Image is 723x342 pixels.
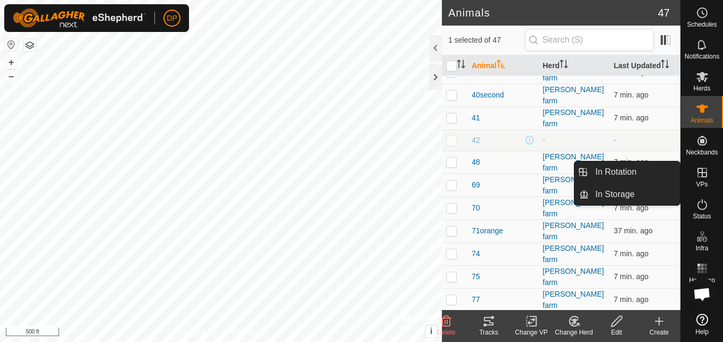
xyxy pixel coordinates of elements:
[543,151,605,174] div: [PERSON_NAME] farm
[610,55,680,76] th: Last Updated
[614,249,648,258] span: Oct 1, 2025, 6:38 PM
[685,53,719,60] span: Notifications
[467,328,510,337] div: Tracks
[543,84,605,107] div: [PERSON_NAME] farm
[472,157,480,168] span: 48
[696,181,708,188] span: VPs
[614,91,648,99] span: Oct 1, 2025, 6:38 PM
[614,226,653,235] span: Oct 1, 2025, 6:08 PM
[543,220,605,242] div: [PERSON_NAME] farm
[689,277,715,283] span: Heatmap
[686,278,718,310] div: Open chat
[543,289,605,311] div: [PERSON_NAME] farm
[472,180,480,191] span: 69
[457,61,465,70] p-sorticon: Activate to sort
[510,328,553,337] div: Change VP
[538,55,609,76] th: Herd
[525,29,654,51] input: Search (S)
[472,135,480,146] span: 42
[686,149,718,156] span: Neckbands
[614,158,648,166] span: Oct 1, 2025, 6:38 PM
[681,310,723,339] a: Help
[472,294,480,305] span: 77
[693,213,711,219] span: Status
[425,325,437,337] button: i
[5,70,18,83] button: –
[614,113,648,122] span: Oct 1, 2025, 6:38 PM
[691,117,713,124] span: Animals
[614,295,648,304] span: Oct 1, 2025, 6:38 PM
[693,85,710,92] span: Herds
[614,203,648,212] span: Oct 1, 2025, 6:38 PM
[589,161,680,183] a: In Rotation
[695,329,709,335] span: Help
[687,21,717,28] span: Schedules
[232,328,263,338] a: Contact Us
[543,135,605,146] div: -
[589,184,680,205] a: In Storage
[695,245,708,251] span: Infra
[614,136,617,144] span: -
[448,35,525,46] span: 1 selected of 47
[472,271,480,282] span: 75
[595,166,636,178] span: In Rotation
[430,327,432,336] span: i
[5,56,18,69] button: +
[472,112,480,124] span: 41
[543,107,605,129] div: [PERSON_NAME] farm
[23,39,36,52] button: Map Layers
[574,184,680,205] li: In Storage
[661,61,669,70] p-sorticon: Activate to sort
[437,329,456,336] span: Delete
[179,328,219,338] a: Privacy Policy
[638,328,680,337] div: Create
[5,38,18,51] button: Reset Map
[472,202,480,214] span: 70
[658,5,670,21] span: 47
[467,55,538,76] th: Animal
[614,272,648,281] span: Oct 1, 2025, 6:38 PM
[595,188,635,201] span: In Storage
[472,89,504,101] span: 40second
[543,197,605,219] div: [PERSON_NAME] farm
[543,174,605,197] div: [PERSON_NAME] farm
[497,61,505,70] p-sorticon: Activate to sort
[553,328,595,337] div: Change Herd
[543,266,605,288] div: [PERSON_NAME] farm
[13,9,146,28] img: Gallagher Logo
[543,243,605,265] div: [PERSON_NAME] farm
[560,61,568,70] p-sorticon: Activate to sort
[448,6,658,19] h2: Animals
[472,225,503,237] span: 71orange
[167,13,177,24] span: DP
[574,161,680,183] li: In Rotation
[472,248,480,259] span: 74
[595,328,638,337] div: Edit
